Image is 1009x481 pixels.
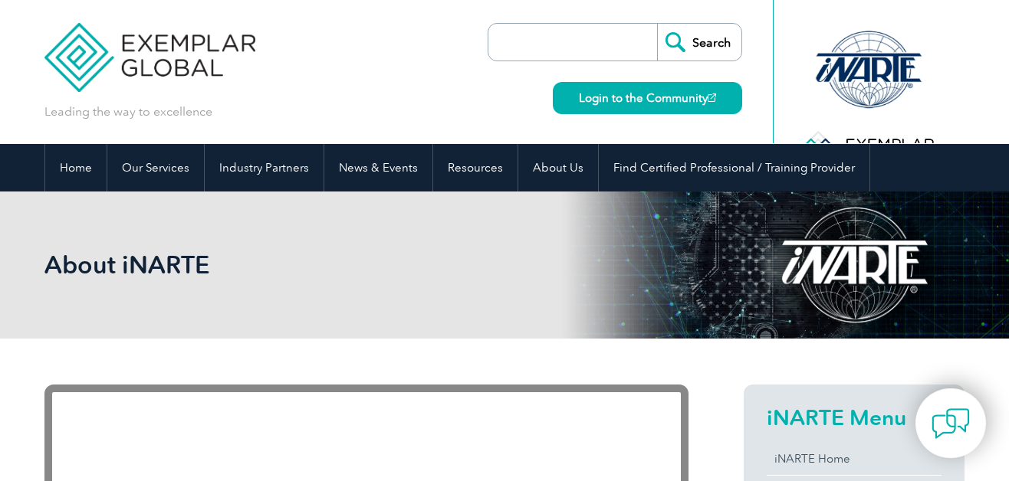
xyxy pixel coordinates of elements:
a: About Us [518,144,598,191]
p: Leading the way to excellence [44,103,212,120]
img: contact-chat.png [932,404,970,443]
input: Search [657,24,741,61]
a: Our Services [107,144,204,191]
a: Home [45,144,107,191]
h2: About iNARTE [44,253,689,277]
a: Resources [433,144,518,191]
a: News & Events [324,144,432,191]
h2: iNARTE Menu [767,405,942,430]
img: open_square.png [708,93,716,102]
a: iNARTE Home [767,443,942,475]
a: Find Certified Professional / Training Provider [599,144,869,191]
a: Industry Partners [205,144,324,191]
a: Login to the Community [553,82,742,114]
